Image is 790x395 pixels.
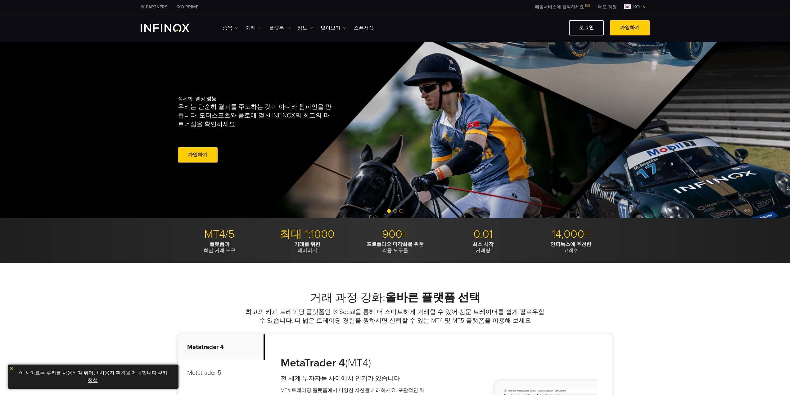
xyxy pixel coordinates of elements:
[178,147,218,163] a: 가입하기
[178,334,265,360] p: Metatrader 4
[354,24,374,32] a: 스폰서십
[472,241,494,247] strong: 최소 시작
[245,308,546,325] p: 최고의 카피 트레이딩 플랫폼인 IX Social을 통해 더 스마트하게 거래할 수 있어 전문 트레이더를 쉽게 팔로우할 수 있습니다. 더 넓은 트레이딩 경험을 원하시면 신뢰할 수...
[400,209,403,213] span: Go to slide 3
[354,241,437,254] p: 각종 도구들
[11,368,175,386] p: 이 사이트는 쿠키를 사용하여 뛰어난 사용자 환경을 제공합니다. .
[441,241,525,254] p: 거래량
[297,24,313,32] a: 정보
[367,241,424,247] strong: 포트폴리오 다각화를 위한
[246,24,261,32] a: 거래
[281,356,345,370] strong: MetaTrader 4
[529,241,612,254] p: 고객수
[393,209,397,213] span: Go to slide 2
[631,3,642,11] span: ko
[206,96,218,102] strong: 성능.
[178,291,612,305] h2: 거래 과정 강화:
[354,227,437,241] p: 900+
[387,209,391,213] span: Go to slide 1
[178,227,261,241] p: MT4/5
[281,356,429,370] h3: (MT4)
[9,366,14,370] img: yellow close icon
[294,241,320,247] strong: 거래를 위한
[172,4,203,10] a: INFINOX
[178,360,265,386] p: Metatrader 5
[223,24,238,32] a: 종목
[594,4,621,10] a: INFINOX MENU
[141,24,204,32] a: INFINOX Logo
[178,103,334,129] p: 우리는 단순히 결과를 주도하는 것이 아니라 챔피언을 만듭니다. 모터스포츠와 폴로에 걸친 INFINOX의 최고의 파트너십을 확인하세요.
[441,227,525,241] p: 0.01
[266,241,349,254] p: 레버리지
[178,241,261,254] p: 최신 거래 도구
[210,241,229,247] strong: 플랫폼과
[321,24,346,32] a: 알아보기
[385,291,480,304] strong: 올바른 플랫폼 선택
[569,20,604,35] a: 로그인
[550,241,591,247] strong: 인피녹스에 추천한
[266,227,349,241] p: 최대 1:1000
[610,20,650,35] a: 가입하기
[530,4,594,10] a: 메일서비스에 참여하세요
[269,24,290,32] a: 플랫폼
[529,227,612,241] p: 14,000+
[136,4,172,10] a: INFINOX
[281,374,429,383] h4: 전 세계 투자자들 사이에서 인기가 있습니다.
[178,86,373,174] div: 섬세함. 열정.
